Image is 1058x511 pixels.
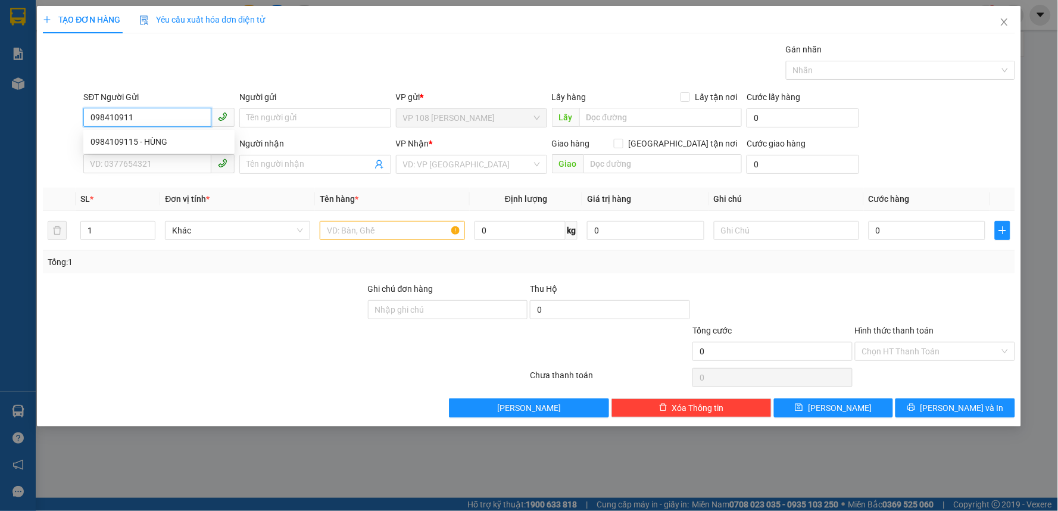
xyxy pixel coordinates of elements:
[611,398,772,417] button: deleteXóa Thông tin
[368,284,433,294] label: Ghi chú đơn hàng
[552,154,583,173] span: Giao
[747,155,859,174] input: Cước giao hàng
[172,222,303,239] span: Khác
[869,194,910,204] span: Cước hàng
[83,132,235,151] div: 0984109115 - HÙNG
[566,221,578,240] span: kg
[497,401,561,415] span: [PERSON_NAME]
[165,194,210,204] span: Đơn vị tính
[80,194,90,204] span: SL
[218,158,227,168] span: phone
[505,194,547,204] span: Định lượng
[239,91,391,104] div: Người gửi
[449,398,609,417] button: [PERSON_NAME]
[83,91,235,104] div: SĐT Người Gửi
[1000,17,1009,27] span: close
[90,135,227,148] div: 0984109115 - HÙNG
[690,91,742,104] span: Lấy tận nơi
[709,188,864,211] th: Ghi chú
[43,15,120,24] span: TẠO ĐƠN HÀNG
[795,403,803,413] span: save
[995,221,1010,240] button: plus
[774,398,894,417] button: save[PERSON_NAME]
[747,108,859,127] input: Cước lấy hàng
[320,194,358,204] span: Tên hàng
[714,221,859,240] input: Ghi Chú
[43,15,51,24] span: plus
[530,284,557,294] span: Thu Hộ
[320,221,465,240] input: VD: Bàn, Ghế
[552,92,586,102] span: Lấy hàng
[48,221,67,240] button: delete
[786,45,822,54] label: Gán nhãn
[48,255,408,269] div: Tổng: 1
[995,226,1009,235] span: plus
[139,15,149,25] img: icon
[623,137,742,150] span: [GEOGRAPHIC_DATA] tận nơi
[218,112,227,121] span: phone
[374,160,384,169] span: user-add
[747,139,806,148] label: Cước giao hàng
[672,401,724,415] span: Xóa Thông tin
[403,109,540,127] span: VP 108 Lê Hồng Phong - Vũng Tàu
[368,300,528,319] input: Ghi chú đơn hàng
[587,194,631,204] span: Giá trị hàng
[552,139,590,148] span: Giao hàng
[747,92,800,102] label: Cước lấy hàng
[396,139,429,148] span: VP Nhận
[587,221,704,240] input: 0
[920,401,1004,415] span: [PERSON_NAME] và In
[239,137,391,150] div: Người nhận
[659,403,667,413] span: delete
[583,154,742,173] input: Dọc đường
[855,326,934,335] label: Hình thức thanh toán
[529,369,691,390] div: Chưa thanh toán
[139,15,265,24] span: Yêu cầu xuất hóa đơn điện tử
[692,326,732,335] span: Tổng cước
[808,401,872,415] span: [PERSON_NAME]
[988,6,1021,39] button: Close
[895,398,1015,417] button: printer[PERSON_NAME] và In
[552,108,579,127] span: Lấy
[907,403,916,413] span: printer
[579,108,742,127] input: Dọc đường
[396,91,547,104] div: VP gửi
